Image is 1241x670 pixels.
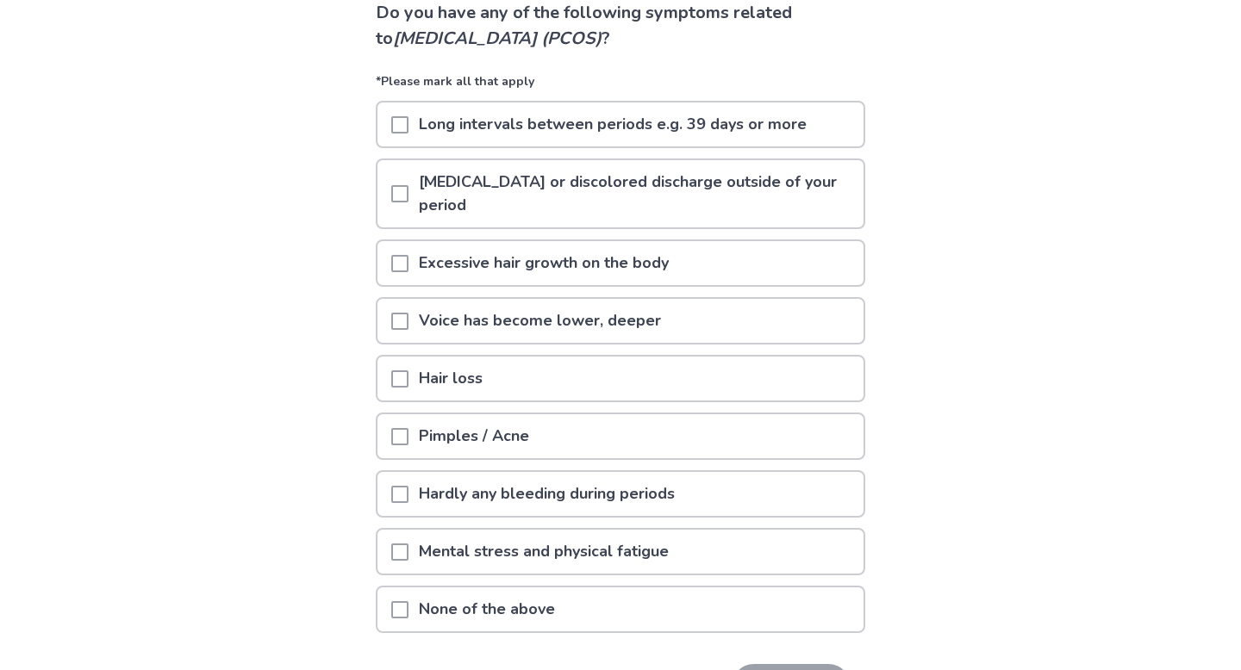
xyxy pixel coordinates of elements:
p: None of the above [408,587,565,631]
i: [MEDICAL_DATA] (PCOS) [393,27,602,50]
p: Hardly any bleeding during periods [408,472,685,516]
p: Long intervals between periods e.g. 39 days or more [408,102,817,146]
p: *Please mark all that apply [376,72,865,101]
p: Mental stress and physical fatigue [408,530,679,574]
p: Voice has become lower, deeper [408,299,671,343]
p: Excessive hair growth on the body [408,241,679,285]
p: Pimples / Acne [408,414,539,458]
p: Hair loss [408,357,493,400]
p: [MEDICAL_DATA] or discolored discharge outside of your period [408,160,864,227]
